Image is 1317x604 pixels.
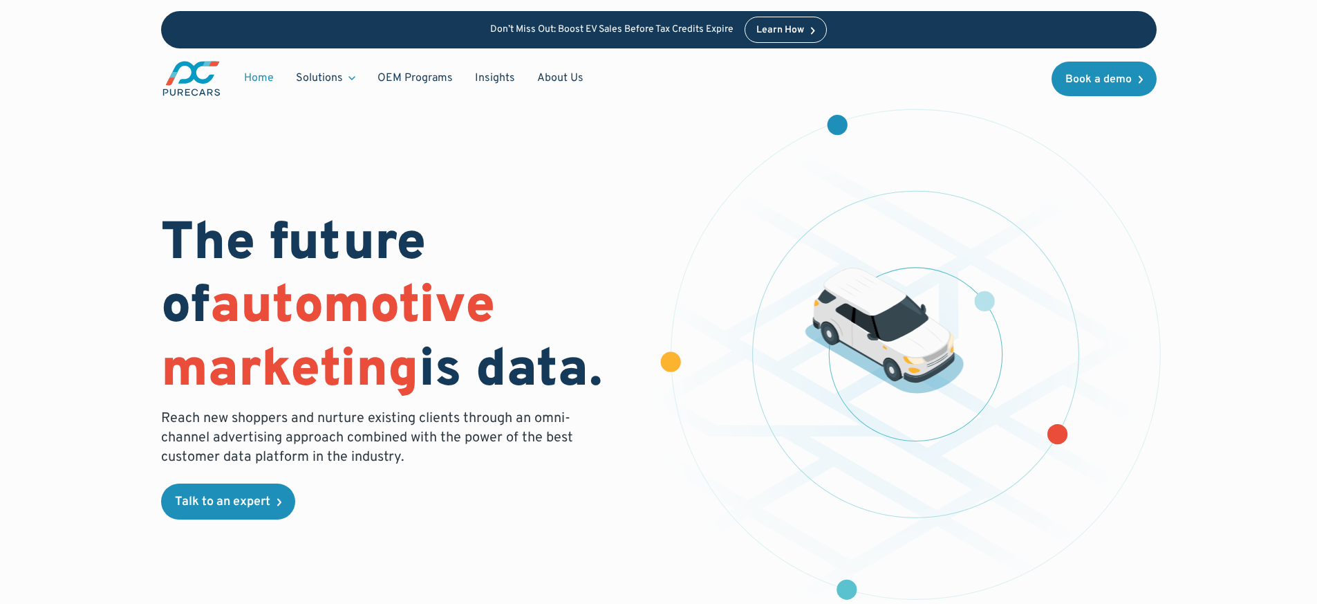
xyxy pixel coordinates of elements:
[285,65,366,91] div: Solutions
[526,65,595,91] a: About Us
[805,268,964,394] img: illustration of a vehicle
[464,65,526,91] a: Insights
[233,65,285,91] a: Home
[161,60,222,98] a: main
[756,26,804,35] div: Learn How
[490,24,734,36] p: Don’t Miss Out: Boost EV Sales Before Tax Credits Expire
[161,60,222,98] img: purecars logo
[745,17,827,43] a: Learn How
[161,214,642,403] h1: The future of is data.
[296,71,343,86] div: Solutions
[161,484,295,520] a: Talk to an expert
[161,275,495,404] span: automotive marketing
[175,496,270,509] div: Talk to an expert
[1052,62,1157,96] a: Book a demo
[1065,74,1132,85] div: Book a demo
[366,65,464,91] a: OEM Programs
[161,409,581,467] p: Reach new shoppers and nurture existing clients through an omni-channel advertising approach comb...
